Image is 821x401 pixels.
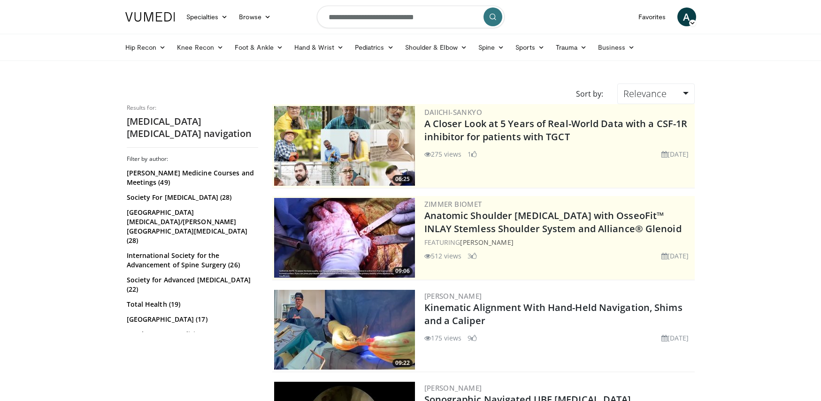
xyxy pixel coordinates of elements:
div: Sort by: [569,83,610,104]
li: [DATE] [661,149,689,159]
a: Knee Recon [171,38,229,57]
li: 275 views [424,149,462,159]
span: 09:22 [392,359,413,367]
a: Foot & Ankle [229,38,289,57]
a: Favorites [633,8,672,26]
a: Society For [MEDICAL_DATA] (28) [127,193,256,202]
a: 09:22 [274,290,415,370]
li: 9 [468,333,477,343]
a: Specialties [181,8,234,26]
a: [PERSON_NAME] [424,383,482,393]
span: 09:06 [392,267,413,275]
a: Total Health (19) [127,300,256,309]
h3: Filter by author: [127,155,258,163]
li: 1 [468,149,477,159]
a: Shoulder & Elbow [399,38,473,57]
a: International Society for the Advancement of Spine Surgery (26) [127,251,256,270]
a: Browse [233,8,276,26]
a: Kinematic Alignment With Hand-Held Navigation, Shims and a Caliper [424,301,683,327]
li: [DATE] [661,333,689,343]
a: Northwestern Medicine (17) [127,330,256,339]
a: Business [592,38,640,57]
a: 06:25 [274,106,415,186]
a: [PERSON_NAME] Medicine Courses and Meetings (49) [127,168,256,187]
span: 06:25 [392,175,413,183]
a: Anatomic Shoulder [MEDICAL_DATA] with OsseoFit™ INLAY Stemless Shoulder System and Alliance® Glenoid [424,209,682,235]
a: A Closer Look at 5 Years of Real-World Data with a CSF-1R inhibitor for patients with TGCT [424,117,688,143]
a: [GEOGRAPHIC_DATA][MEDICAL_DATA]/[PERSON_NAME][GEOGRAPHIC_DATA][MEDICAL_DATA] (28) [127,208,256,245]
a: Hip Recon [120,38,172,57]
img: 9f51b2c4-c9cd-41b9-914c-73975758001a.300x170_q85_crop-smart_upscale.jpg [274,290,415,370]
a: Pediatrics [349,38,399,57]
h2: [MEDICAL_DATA] [MEDICAL_DATA] navigation [127,115,258,140]
a: 09:06 [274,198,415,278]
li: [DATE] [661,251,689,261]
p: Results for: [127,104,258,112]
img: 93c22cae-14d1-47f0-9e4a-a244e824b022.png.300x170_q85_crop-smart_upscale.jpg [274,106,415,186]
li: 175 views [424,333,462,343]
span: Relevance [623,87,667,100]
a: Trauma [550,38,593,57]
li: 512 views [424,251,462,261]
a: [PERSON_NAME] [424,291,482,301]
div: FEATURING [424,237,693,247]
img: VuMedi Logo [125,12,175,22]
a: [GEOGRAPHIC_DATA] (17) [127,315,256,324]
a: Spine [473,38,510,57]
a: Zimmer Biomet [424,199,482,209]
a: Relevance [617,83,694,104]
a: Daiichi-Sankyo [424,107,483,117]
a: Society for Advanced [MEDICAL_DATA] (22) [127,275,256,294]
img: 59d0d6d9-feca-4357-b9cd-4bad2cd35cb6.300x170_q85_crop-smart_upscale.jpg [274,198,415,278]
a: [PERSON_NAME] [460,238,513,247]
a: Hand & Wrist [289,38,349,57]
a: Sports [510,38,550,57]
input: Search topics, interventions [317,6,505,28]
li: 3 [468,251,477,261]
a: A [677,8,696,26]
